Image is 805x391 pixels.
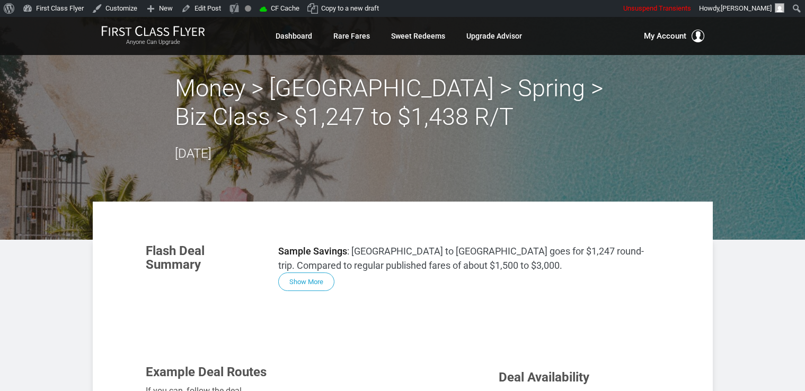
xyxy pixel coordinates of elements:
a: Sweet Redeems [391,26,445,46]
h2: Money > [GEOGRAPHIC_DATA] > Spring > Biz Class > $1,247 to $1,438 R/T [175,74,631,131]
a: Dashboard [276,26,312,46]
span: My Account [644,30,686,42]
span: [PERSON_NAME] [721,4,772,12]
a: Upgrade Advisor [466,26,522,46]
a: Rare Fares [333,26,370,46]
p: : [GEOGRAPHIC_DATA] to [GEOGRAPHIC_DATA] goes for $1,247 round-trip. Compared to regular publishe... [278,244,660,272]
span: Deal Availability [499,370,589,385]
span: Unsuspend Transients [623,4,691,12]
a: First Class FlyerAnyone Can Upgrade [101,25,205,47]
small: Anyone Can Upgrade [101,39,205,46]
time: [DATE] [175,146,211,161]
button: Show More [278,272,334,291]
h3: Flash Deal Summary [146,244,262,272]
strong: Sample Savings [278,245,347,257]
button: My Account [644,30,704,42]
img: First Class Flyer [101,25,205,37]
span: Example Deal Routes [146,365,267,379]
